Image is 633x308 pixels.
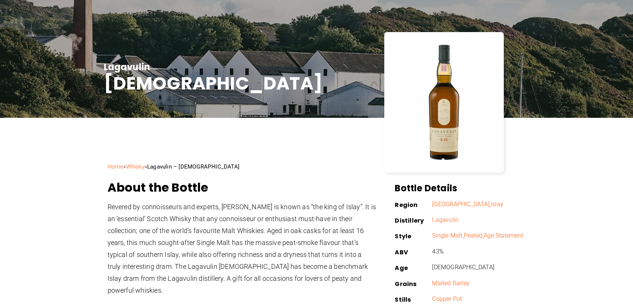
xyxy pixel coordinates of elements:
p: Age [395,265,432,271]
p: Style [395,234,432,239]
img: Lagavulin - 16 Year Old - Bottle [395,42,493,163]
a: Copper Pot [432,295,462,302]
h2: Bottle Details [395,182,529,194]
a: Whisky [126,163,145,170]
p: [DEMOGRAPHIC_DATA] [432,263,529,271]
span: Islay [491,201,503,208]
h1: [DEMOGRAPHIC_DATA] [104,73,376,94]
span: [GEOGRAPHIC_DATA] [432,201,489,208]
p: Grains [395,282,432,287]
a: Lagavulin [432,216,459,223]
p: Stills [395,297,432,302]
a: Single Malt [432,232,462,239]
span: » » [108,163,239,170]
p: Distillery [395,218,432,223]
h2: About the Bottle [108,180,376,195]
a: [GEOGRAPHIC_DATA],Islay [432,201,503,208]
p: Revered by connoisseurs and experts, [PERSON_NAME] is known as “the king of Islay”. It is an ‘ess... [108,201,376,296]
p: ABV [395,250,432,255]
a: Home [108,163,124,170]
p: , , [432,232,529,240]
a: Malted Barley [432,280,469,287]
strong: Lagavulin – [DEMOGRAPHIC_DATA] [147,163,239,170]
a: Age Statement [484,232,523,239]
p: Region [395,202,432,208]
a: Lagavulin [104,61,151,73]
a: Peated [464,232,482,239]
p: 43% [432,248,529,256]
